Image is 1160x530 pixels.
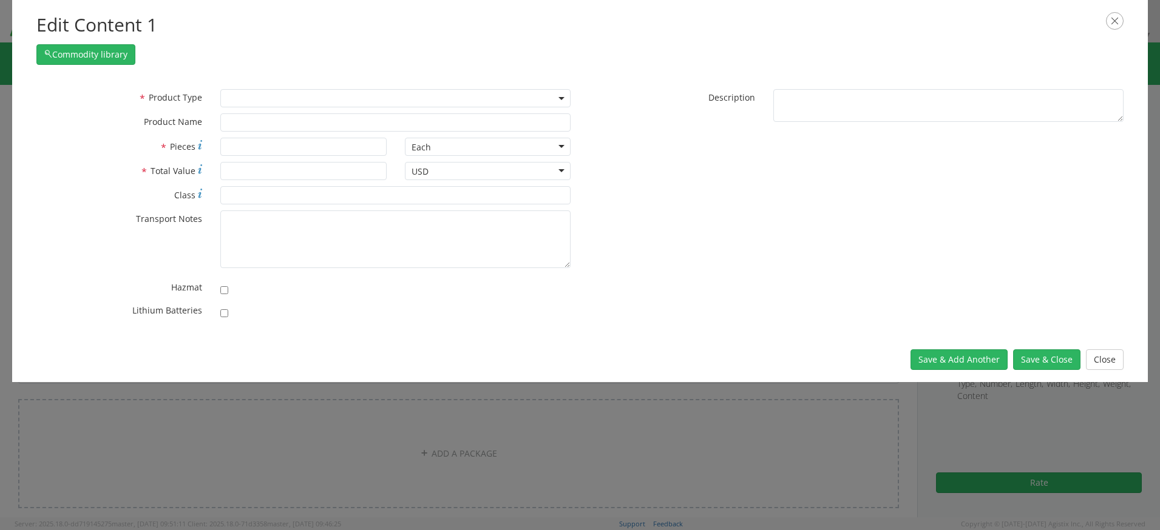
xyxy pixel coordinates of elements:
[149,92,202,103] span: Product Type
[151,165,195,176] span: Total Value
[1013,349,1080,370] button: Save & Close
[708,92,755,103] span: Description
[170,141,195,152] span: Pieces
[144,116,202,127] span: Product Name
[36,12,1124,38] h2: Edit Content 1
[1086,349,1124,370] button: Close
[174,189,195,201] span: Class
[412,166,429,178] div: USD
[412,141,431,153] div: Each
[36,44,135,65] button: Commodity library
[132,304,202,316] span: Lithium Batteries
[136,213,202,224] span: Transport Notes
[171,281,202,293] span: Hazmat
[911,349,1008,370] button: Save & Add Another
